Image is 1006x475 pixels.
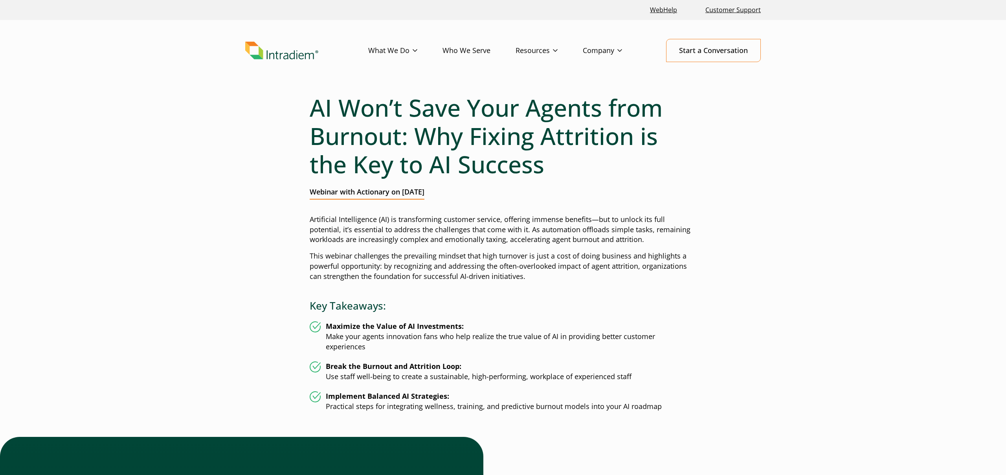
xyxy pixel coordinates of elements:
a: What We Do [368,39,442,62]
h1: AI Won’t Save Your Agents from Burnout: Why Fixing Attrition is the Key to AI Success [310,94,696,178]
strong: Maximize the Value of AI Investments: [326,321,464,331]
h2: Webinar with Actionary on [DATE] [310,188,424,200]
a: Resources [516,39,583,62]
a: Link to homepage of Intradiem [245,42,368,60]
strong: Break the Burnout and Attrition Loop: [326,361,461,371]
img: Intradiem [245,42,318,60]
li: Use staff well-being to create a sustainable, high-performing, workplace of experienced staff [310,361,696,382]
a: Who We Serve [442,39,516,62]
a: Link opens in a new window [647,2,680,18]
a: Customer Support [702,2,764,18]
p: This webinar challenges the prevailing mindset that high turnover is just a cost of doing busines... [310,251,696,282]
h3: Key Takeaways: [310,300,696,312]
li: Practical steps for integrating wellness, training, and predictive burnout models into your AI ro... [310,391,696,412]
strong: Implement Balanced AI Strategies: [326,391,449,401]
p: Artificial Intelligence (AI) is transforming customer service, offering immense benefits—but to u... [310,215,696,245]
a: Start a Conversation [666,39,761,62]
li: Make your agents innovation fans who help realize the true value of AI in providing better custom... [310,321,696,352]
a: Company [583,39,647,62]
